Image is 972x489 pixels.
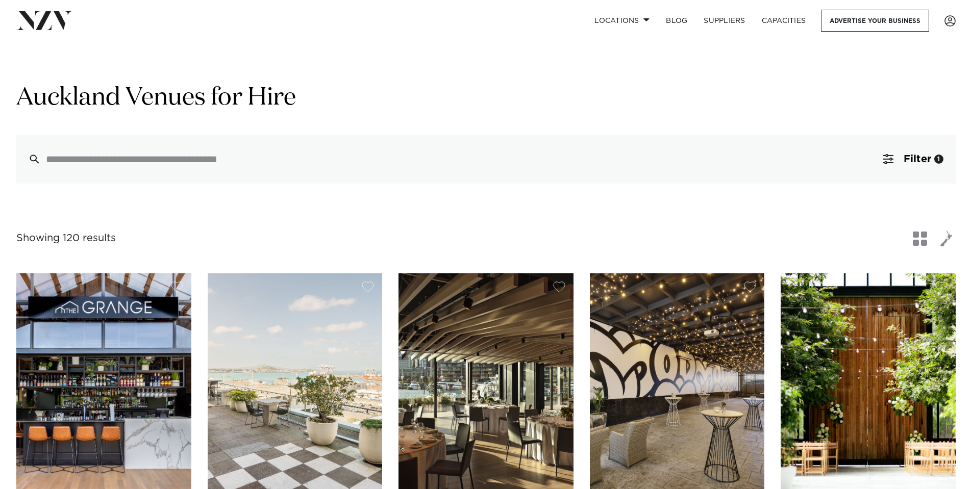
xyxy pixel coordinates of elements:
button: Filter1 [871,135,956,184]
a: BLOG [658,10,695,32]
span: Filter [904,154,931,164]
div: Showing 120 results [16,230,116,246]
a: SUPPLIERS [695,10,753,32]
a: Capacities [754,10,814,32]
h1: Auckland Venues for Hire [16,82,956,114]
a: Locations [586,10,658,32]
div: 1 [934,155,943,164]
a: Advertise your business [821,10,929,32]
img: nzv-logo.png [16,11,72,30]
